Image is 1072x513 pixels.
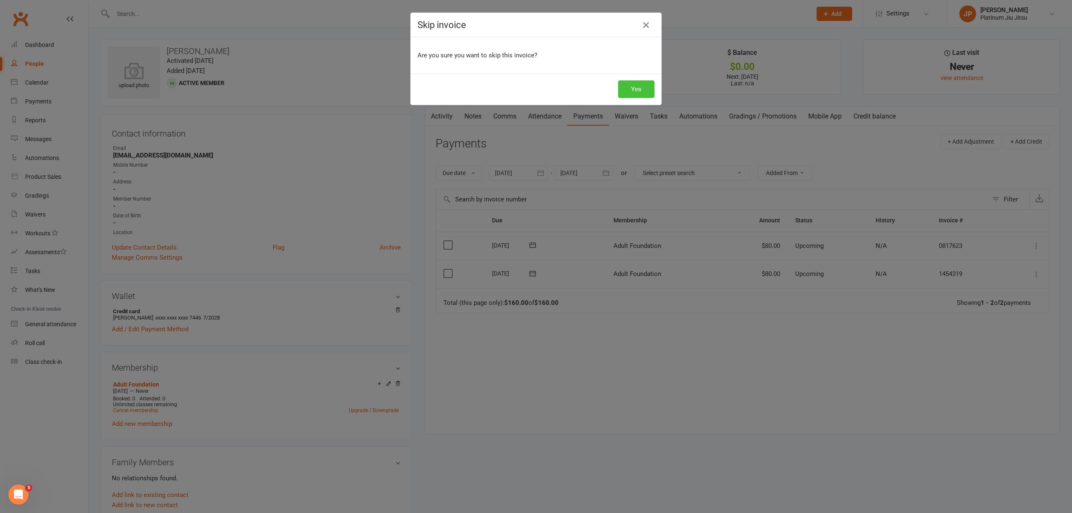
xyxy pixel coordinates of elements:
[639,18,653,32] button: Close
[26,485,32,491] span: 5
[8,485,28,505] iframe: Intercom live chat
[417,52,537,59] span: Are you sure you want to skip this invoice?
[618,80,655,98] button: Yes
[417,20,655,30] h4: Skip invoice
